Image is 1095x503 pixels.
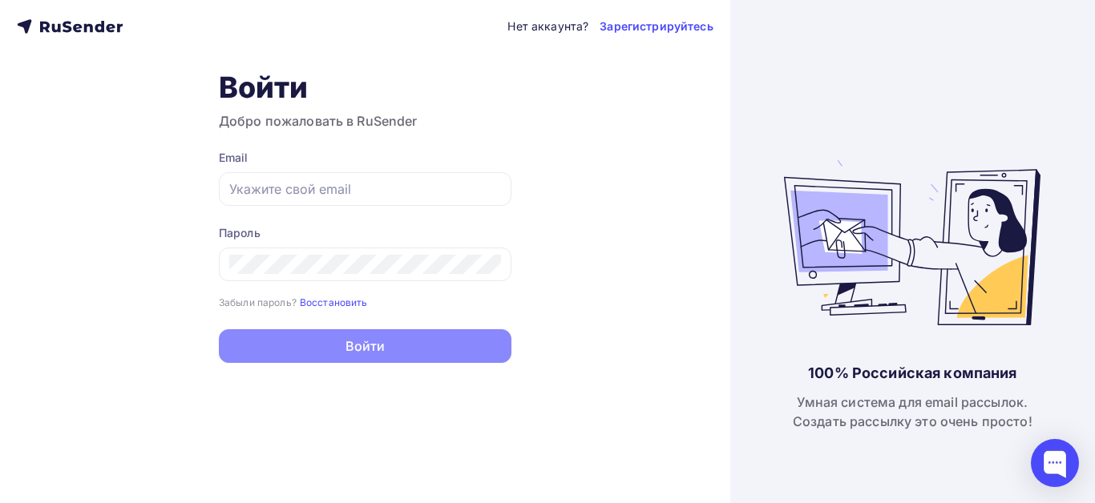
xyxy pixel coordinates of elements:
[300,295,368,308] a: Восстановить
[219,225,511,241] div: Пароль
[219,150,511,166] div: Email
[219,70,511,105] h1: Войти
[229,179,501,199] input: Укажите свой email
[507,18,588,34] div: Нет аккаунта?
[219,329,511,363] button: Войти
[219,111,511,131] h3: Добро пожаловать в RuSender
[600,18,713,34] a: Зарегистрируйтесь
[808,364,1016,383] div: 100% Российская компания
[219,296,297,308] small: Забыли пароль?
[300,296,368,308] small: Восстановить
[793,392,1032,431] div: Умная система для email рассылок. Создать рассылку это очень просто!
